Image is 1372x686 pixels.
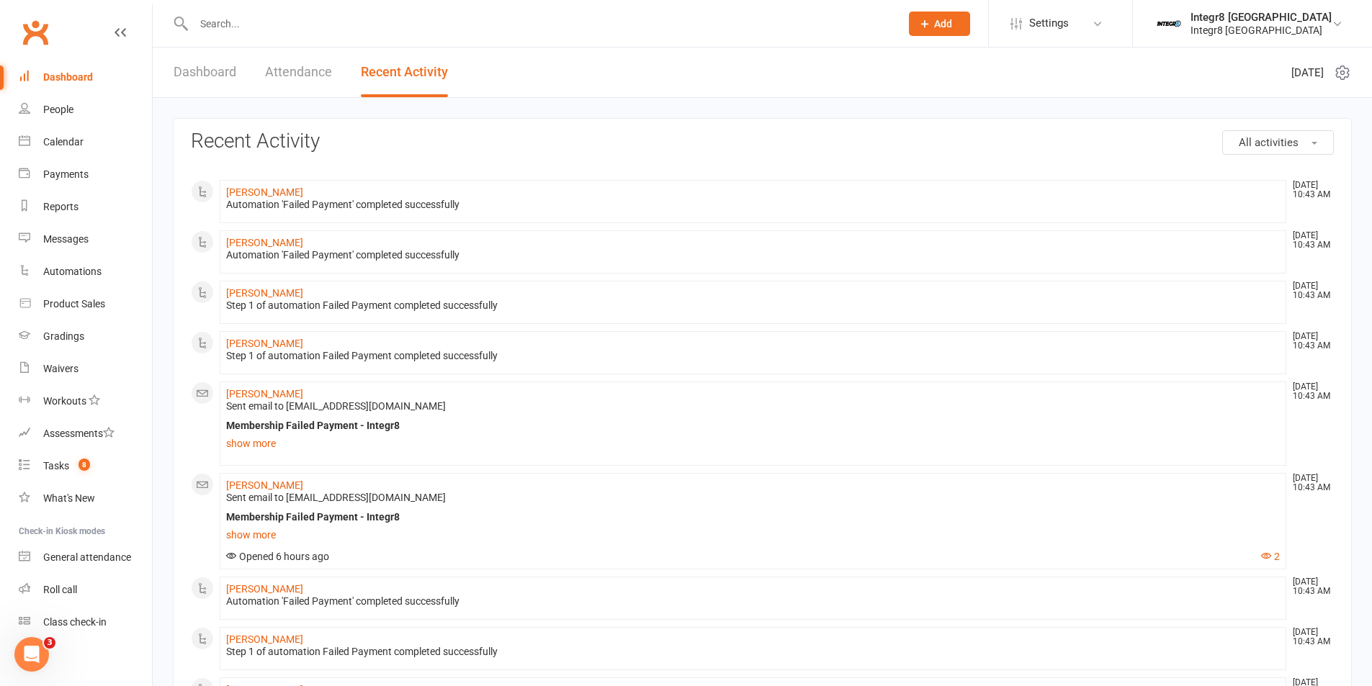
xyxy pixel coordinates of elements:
[19,385,152,418] a: Workouts
[19,94,152,126] a: People
[19,191,152,223] a: Reports
[1261,551,1280,563] button: 2
[909,12,970,36] button: Add
[17,14,53,50] a: Clubworx
[226,237,303,248] a: [PERSON_NAME]
[43,363,79,374] div: Waivers
[226,646,1280,658] div: Step 1 of automation Failed Payment completed successfully
[43,428,115,439] div: Assessments
[1239,136,1299,149] span: All activities
[226,287,303,299] a: [PERSON_NAME]
[226,199,1280,211] div: Automation 'Failed Payment' completed successfully
[19,353,152,385] a: Waivers
[79,459,90,471] span: 8
[226,249,1280,261] div: Automation 'Failed Payment' completed successfully
[174,48,236,97] a: Dashboard
[43,584,77,595] div: Roll call
[19,541,152,574] a: General attendance kiosk mode
[226,433,1280,453] a: show more
[1291,64,1324,81] span: [DATE]
[1154,9,1183,38] img: thumb_image1744271085.png
[226,186,303,198] a: [PERSON_NAME]
[44,637,55,649] span: 3
[19,223,152,256] a: Messages
[226,479,303,491] a: [PERSON_NAME]
[1191,24,1332,37] div: Integr8 [GEOGRAPHIC_DATA]
[226,338,303,349] a: [PERSON_NAME]
[265,48,332,97] a: Attendance
[1029,7,1069,40] span: Settings
[1286,474,1333,492] time: [DATE] 10:43 AM
[19,158,152,191] a: Payments
[361,48,448,97] a: Recent Activity
[19,320,152,353] a: Gradings
[19,606,152,638] a: Class kiosk mode
[226,525,1280,545] a: show more
[19,126,152,158] a: Calendar
[43,266,102,277] div: Automations
[19,482,152,515] a: What's New
[43,551,131,563] div: General attendance
[1286,231,1333,250] time: [DATE] 10:43 AM
[934,18,952,30] span: Add
[19,61,152,94] a: Dashboard
[14,637,49,672] iframe: Intercom live chat
[43,201,79,212] div: Reports
[226,492,446,503] span: Sent email to [EMAIL_ADDRESS][DOMAIN_NAME]
[226,595,1280,608] div: Automation 'Failed Payment' completed successfully
[226,299,1280,312] div: Step 1 of automation Failed Payment completed successfully
[43,136,84,148] div: Calendar
[226,551,329,562] span: Opened 6 hours ago
[189,14,890,34] input: Search...
[19,288,152,320] a: Product Sales
[43,460,69,471] div: Tasks
[226,633,303,645] a: [PERSON_NAME]
[43,395,86,407] div: Workouts
[1286,281,1333,300] time: [DATE] 10:43 AM
[226,511,1280,523] div: Membership Failed Payment - Integr8
[226,350,1280,362] div: Step 1 of automation Failed Payment completed successfully
[19,256,152,288] a: Automations
[19,450,152,482] a: Tasks 8
[43,71,93,83] div: Dashboard
[43,233,89,245] div: Messages
[1222,130,1334,155] button: All activities
[226,420,1280,432] div: Membership Failed Payment - Integr8
[43,492,95,504] div: What's New
[43,104,73,115] div: People
[226,388,303,400] a: [PERSON_NAME]
[1286,577,1333,596] time: [DATE] 10:43 AM
[19,574,152,606] a: Roll call
[43,616,107,628] div: Class check-in
[1286,181,1333,199] time: [DATE] 10:43 AM
[1191,11,1332,24] div: Integr8 [GEOGRAPHIC_DATA]
[1286,382,1333,401] time: [DATE] 10:43 AM
[226,583,303,595] a: [PERSON_NAME]
[1286,332,1333,351] time: [DATE] 10:43 AM
[226,400,446,412] span: Sent email to [EMAIL_ADDRESS][DOMAIN_NAME]
[191,130,1334,153] h3: Recent Activity
[43,298,105,310] div: Product Sales
[43,330,84,342] div: Gradings
[1286,628,1333,646] time: [DATE] 10:43 AM
[19,418,152,450] a: Assessments
[43,168,89,180] div: Payments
